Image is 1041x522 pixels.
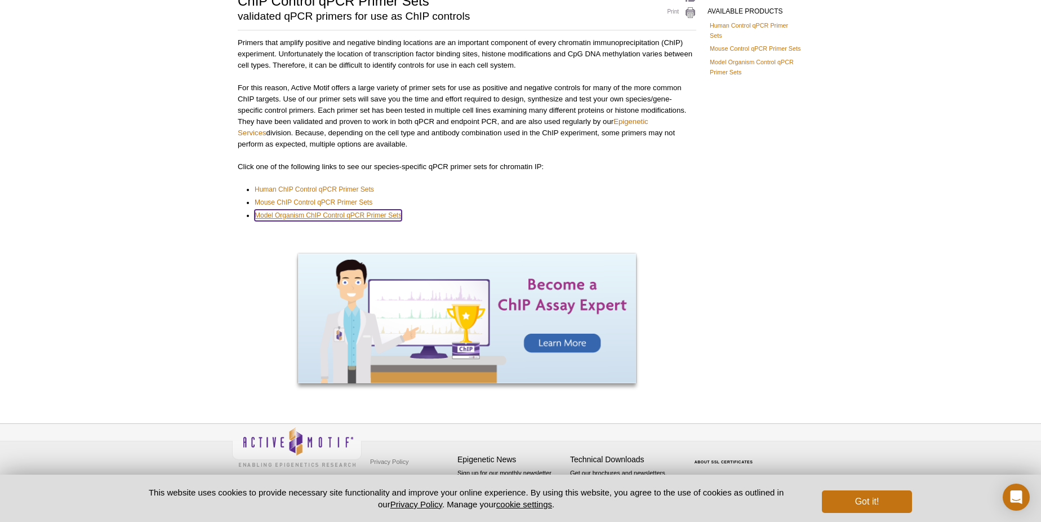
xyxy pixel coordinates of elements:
a: Privacy Policy [367,453,411,470]
a: ABOUT SSL CERTIFICATES [695,460,753,464]
a: Privacy Policy [390,499,442,509]
a: Terms & Conditions [367,470,426,487]
a: Epigenetic Services [238,117,648,137]
p: For this reason, Active Motif offers a large variety of primer sets for use as positive and negat... [238,82,696,150]
a: Mouse ChIP Control qPCR Primer Sets [255,197,372,208]
button: Got it! [822,490,912,513]
table: Click to Verify - This site chose Symantec SSL for secure e-commerce and confidential communicati... [683,444,767,468]
h4: Technical Downloads [570,455,677,465]
img: Active Motif, [232,424,362,470]
button: cookie settings [496,499,552,509]
p: Get our brochures and newsletters, or request them by mail. [570,468,677,497]
h2: validated qPCR primers for use as ChIP controls [238,11,643,21]
img: Become a ChIP Assay Expert [298,254,636,383]
a: Model Organism Control qPCR Primer Sets [710,57,801,77]
a: Print [654,7,696,19]
p: Sign up for our monthly newsletter highlighting recent publications in the field of epigenetics. [457,468,564,507]
a: Human Control qPCR Primer Sets [710,20,801,41]
div: Open Intercom Messenger [1003,484,1030,511]
p: This website uses cookies to provide necessary site functionality and improve your online experie... [129,486,803,510]
p: Primers that amplify positive and negative binding locations are an important component of every ... [238,37,696,71]
a: Model Organism ChIP Control qPCR Primer Sets [255,210,402,221]
p: Click one of the following links to see our species-specific qPCR primer sets for chromatin IP: [238,161,696,172]
a: Human ChIP Control qPCR Primer Sets [255,184,374,195]
a: Mouse Control qPCR Primer Sets [710,43,800,54]
h4: Epigenetic News [457,455,564,465]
